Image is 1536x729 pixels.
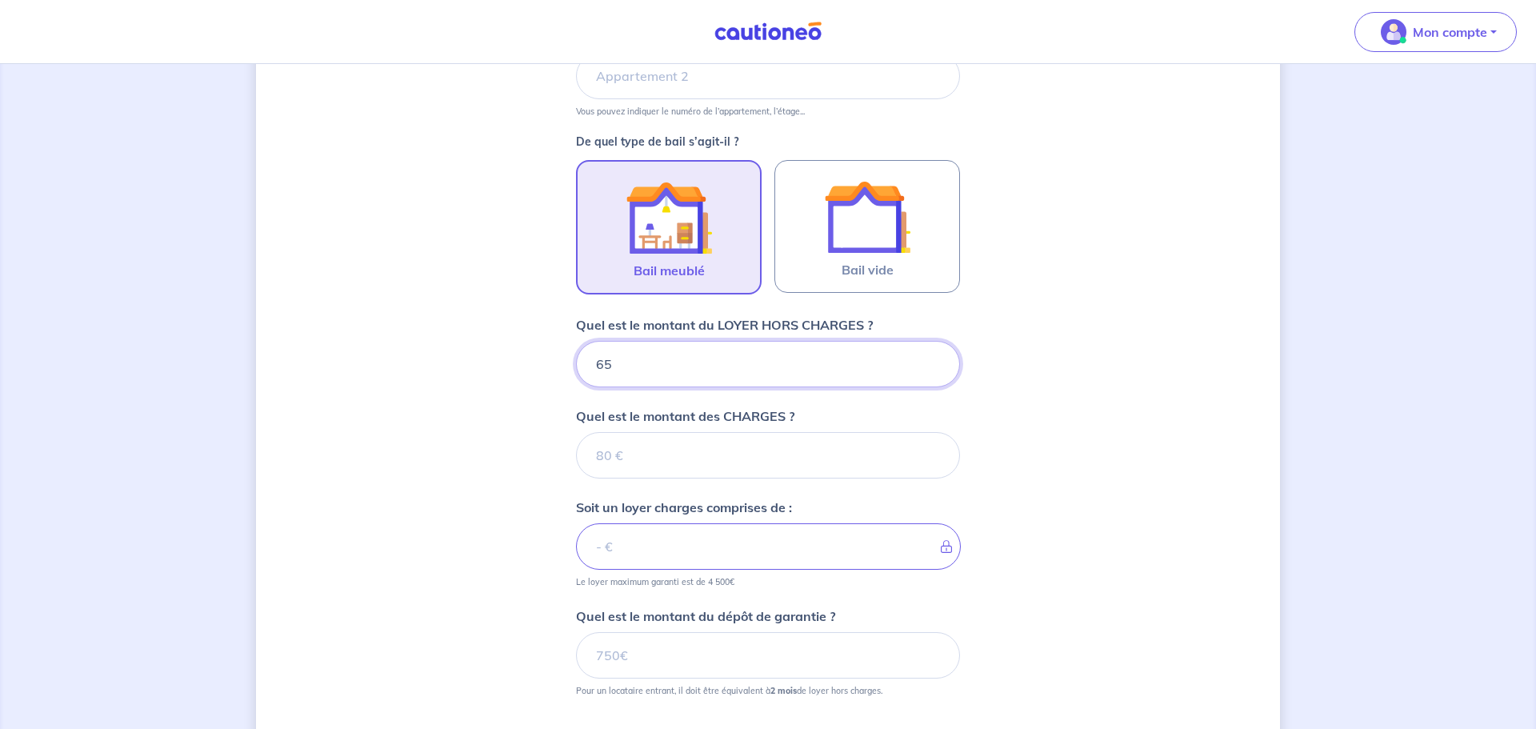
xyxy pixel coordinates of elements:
[824,174,910,260] img: illu_empty_lease.svg
[626,174,712,261] img: illu_furnished_lease.svg
[576,607,835,626] p: Quel est le montant du dépôt de garantie ?
[708,22,828,42] img: Cautioneo
[1413,22,1487,42] p: Mon compte
[576,315,873,334] p: Quel est le montant du LOYER HORS CHARGES ?
[576,407,794,426] p: Quel est le montant des CHARGES ?
[576,632,960,679] input: 750€
[576,341,960,387] input: 750€
[576,136,960,147] p: De quel type de bail s’agit-il ?
[842,260,894,279] span: Bail vide
[576,498,792,517] p: Soit un loyer charges comprises de :
[1354,12,1517,52] button: illu_account_valid_menu.svgMon compte
[576,523,961,570] input: - €
[576,106,805,117] p: Vous pouvez indiquer le numéro de l’appartement, l’étage...
[576,576,734,587] p: Le loyer maximum garanti est de 4 500€
[576,432,960,479] input: 80 €
[1381,19,1406,45] img: illu_account_valid_menu.svg
[576,53,960,99] input: Appartement 2
[770,685,797,696] strong: 2 mois
[634,261,705,280] span: Bail meublé
[576,685,882,696] p: Pour un locataire entrant, il doit être équivalent à de loyer hors charges.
